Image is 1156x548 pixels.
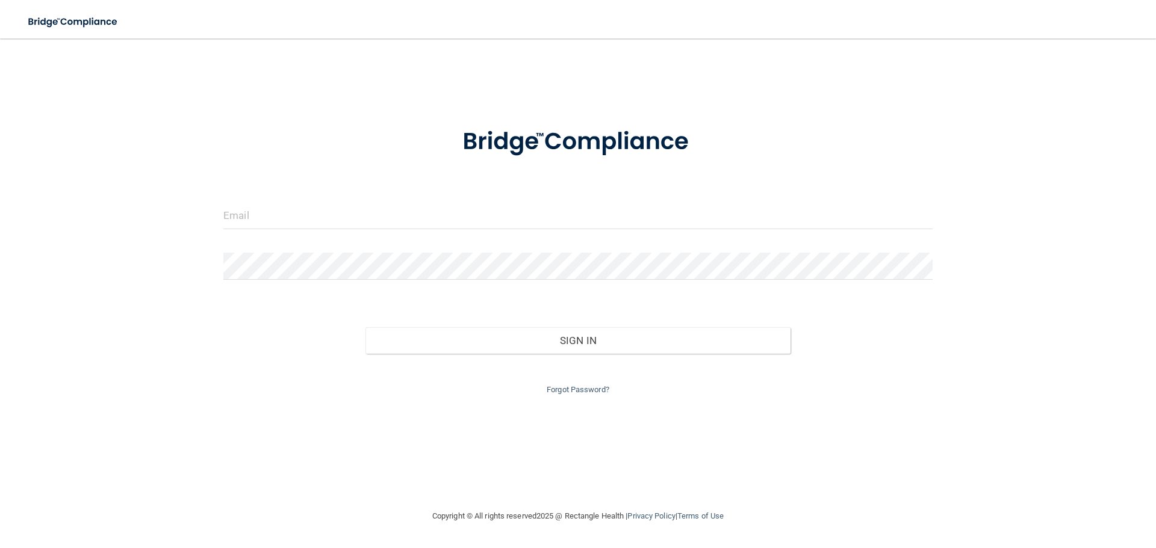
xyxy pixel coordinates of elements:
[18,10,129,34] img: bridge_compliance_login_screen.278c3ca4.svg
[365,327,791,354] button: Sign In
[223,202,933,229] input: Email
[627,511,675,520] a: Privacy Policy
[358,497,798,535] div: Copyright © All rights reserved 2025 @ Rectangle Health | |
[547,385,609,394] a: Forgot Password?
[677,511,724,520] a: Terms of Use
[438,111,718,173] img: bridge_compliance_login_screen.278c3ca4.svg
